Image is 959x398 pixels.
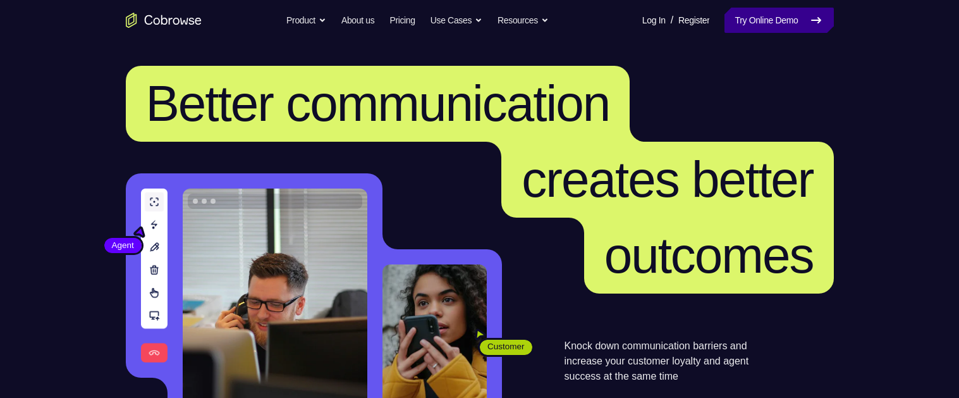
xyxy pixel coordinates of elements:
a: Log In [642,8,666,33]
a: Try Online Demo [724,8,833,33]
button: Use Cases [431,8,482,33]
button: Product [286,8,326,33]
span: Better communication [146,75,610,132]
p: Knock down communication barriers and increase your customer loyalty and agent success at the sam... [565,339,771,384]
button: Resources [498,8,549,33]
a: Go to the home page [126,13,202,28]
span: creates better [522,151,813,208]
a: Register [678,8,709,33]
span: outcomes [604,227,814,283]
a: Pricing [389,8,415,33]
a: About us [341,8,374,33]
span: / [671,13,673,28]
